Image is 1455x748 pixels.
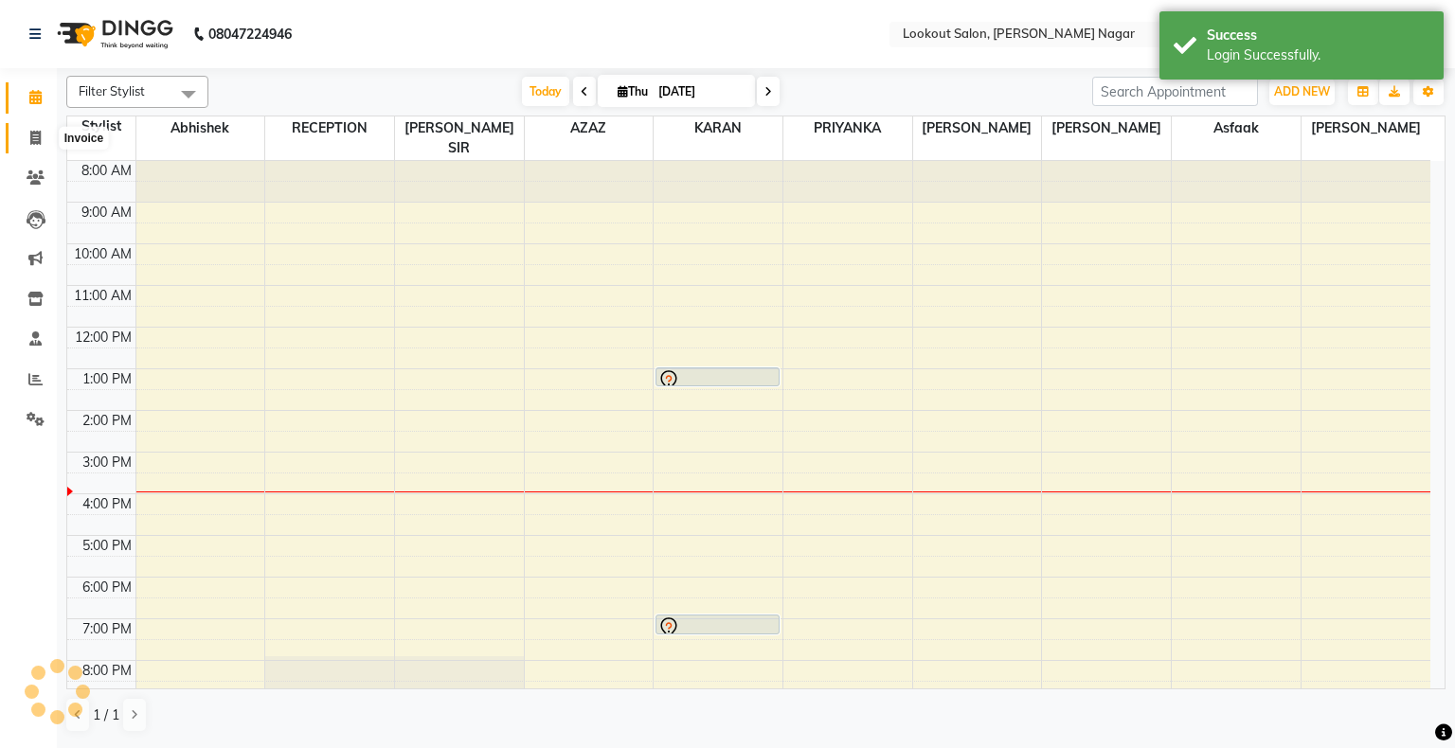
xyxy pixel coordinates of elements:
span: [PERSON_NAME] SIR [395,116,524,160]
span: kARAN [654,116,782,140]
span: 1 / 1 [93,705,119,725]
div: 6:00 PM [79,578,135,597]
div: Invoice [60,127,108,150]
span: [PERSON_NAME] [913,116,1042,140]
div: 12:00 PM [71,328,135,347]
span: PRIYANKA [783,116,912,140]
div: 4:00 PM [79,494,135,514]
div: [PERSON_NAME], TK02, 07:00 PM-07:30 PM, Hair Cut - Haircut With Senior Stylist ([DEMOGRAPHIC_DATA]) [656,615,778,633]
span: Thu [613,84,653,98]
div: 10:00 AM [70,244,135,264]
span: RECEPTION [265,116,394,140]
img: logo [48,8,178,61]
b: 08047224946 [208,8,292,61]
span: [PERSON_NAME] [1042,116,1171,140]
span: [PERSON_NAME] [1302,116,1430,140]
span: AZAZ [525,116,654,140]
span: Asfaak [1172,116,1301,140]
span: ADD NEW [1274,84,1330,98]
div: Success [1207,26,1429,45]
div: 3:00 PM [79,453,135,472]
button: ADD NEW [1269,79,1335,105]
div: 2:00 PM [79,411,135,431]
div: Login Successfully. [1207,45,1429,65]
span: Filter Stylist [79,83,145,98]
span: Today [522,77,569,106]
input: 2025-09-04 [653,78,747,106]
span: abhishek [136,116,265,140]
div: 8:00 PM [79,661,135,681]
input: Search Appointment [1092,77,1258,106]
div: 9:00 AM [78,203,135,223]
div: 5:00 PM [79,536,135,556]
div: Stylist [67,116,135,136]
div: 8:00 AM [78,161,135,181]
div: [PERSON_NAME], TK01, 01:00 PM-01:30 PM, Hair Cut - Haircut With Senior Stylist ([DEMOGRAPHIC_DATA]) [656,368,778,385]
div: 7:00 PM [79,619,135,639]
div: 11:00 AM [70,286,135,306]
div: 1:00 PM [79,369,135,389]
